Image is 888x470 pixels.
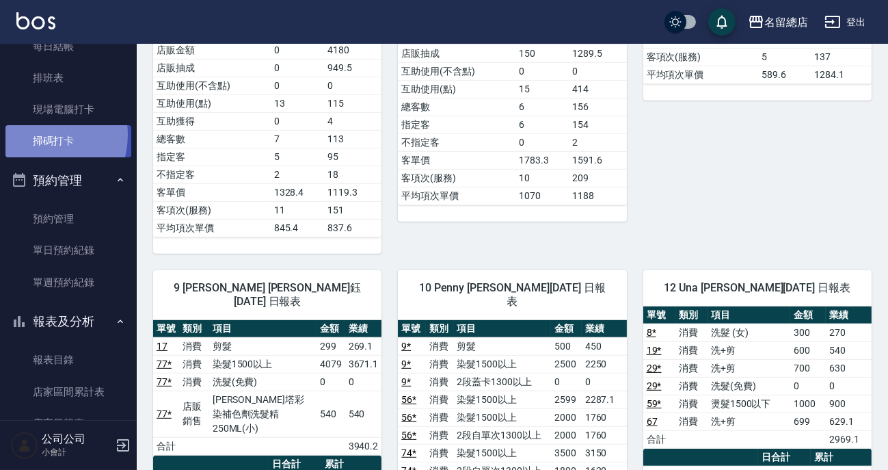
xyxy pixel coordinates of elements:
td: 156 [569,98,626,116]
td: 消費 [675,324,708,341]
a: 店家區間累計表 [5,376,131,408]
td: 845.4 [271,219,324,237]
th: 金額 [790,306,826,324]
a: 現場電腦打卡 [5,94,131,125]
td: 消費 [426,391,454,408]
td: 115 [324,94,381,112]
td: 客單價 [398,151,515,169]
td: 客項次(服務) [153,201,271,219]
img: Logo [16,12,55,29]
td: 0 [271,41,324,59]
span: 10 Penny [PERSON_NAME][DATE] 日報表 [414,281,610,309]
td: 染髮1500以上 [453,391,551,408]
td: 1188 [569,187,626,205]
td: 95 [324,148,381,166]
td: 6 [515,116,569,133]
td: 合計 [643,430,675,448]
th: 累計 [811,449,872,467]
td: 洗髮(免費) [708,377,790,395]
td: 1119.3 [324,183,381,201]
td: 消費 [426,444,454,462]
td: 0 [324,77,381,94]
a: 每日結帳 [5,31,131,62]
td: 染髮1500以上 [453,444,551,462]
td: 113 [324,130,381,148]
td: 2 [271,166,324,183]
td: 540 [317,391,345,437]
td: 5 [271,148,324,166]
h5: 公司公司 [42,432,111,446]
table: a dense table [643,306,872,449]
td: 客單價 [153,183,271,201]
button: 報表及分析 [5,304,131,339]
td: 消費 [179,355,209,373]
td: 消費 [675,395,708,413]
td: 互助使用(點) [398,80,515,98]
td: 店販抽成 [398,44,515,62]
td: 洗+剪 [708,341,790,359]
a: 單週預約紀錄 [5,267,131,298]
td: 3940.2 [345,437,382,455]
td: 總客數 [153,130,271,148]
td: 店販銷售 [179,391,209,437]
td: 4180 [324,41,381,59]
td: 合計 [153,437,179,455]
td: 0 [515,62,569,80]
td: 染髮1500以上 [453,408,551,426]
td: 平均項次單價 [153,219,271,237]
td: 1783.3 [515,151,569,169]
td: 0 [582,373,627,391]
button: save [708,8,736,36]
th: 類別 [426,320,454,338]
td: 589.6 [758,66,811,83]
td: 700 [790,359,826,377]
td: 染髮1500以上 [453,355,551,373]
td: 不指定客 [153,166,271,183]
th: 業績 [582,320,627,338]
td: 洗+剪 [708,359,790,377]
td: 消費 [675,359,708,377]
th: 日合計 [758,449,811,467]
td: 269.1 [345,337,382,355]
td: [PERSON_NAME]塔彩染補色劑洗髮精250ML(小) [209,391,317,437]
td: 消費 [179,337,209,355]
td: 699 [790,413,826,430]
table: a dense table [153,320,381,456]
td: 7 [271,130,324,148]
td: 299 [317,337,345,355]
td: 消費 [426,426,454,444]
td: 總客數 [398,98,515,116]
th: 金額 [317,320,345,338]
td: 2599 [551,391,582,408]
td: 450 [582,337,627,355]
a: 掃碼打卡 [5,125,131,157]
td: 10 [515,169,569,187]
td: 消費 [426,373,454,391]
img: Person [11,432,38,459]
button: 登出 [819,10,872,35]
td: 900 [826,395,872,413]
th: 項目 [708,306,790,324]
td: 949.5 [324,59,381,77]
td: 1591.6 [569,151,626,169]
td: 300 [790,324,826,341]
th: 類別 [179,320,209,338]
td: 互助使用(不含點) [398,62,515,80]
td: 3500 [551,444,582,462]
td: 1760 [582,408,627,426]
td: 互助使用(不含點) [153,77,271,94]
td: 洗髮 (女) [708,324,790,341]
td: 0 [515,133,569,151]
td: 剪髮 [453,337,551,355]
td: 消費 [426,337,454,355]
td: 2段蓋卡1300以上 [453,373,551,391]
td: 2 [569,133,626,151]
th: 項目 [209,320,317,338]
td: 0 [790,377,826,395]
a: 報表目錄 [5,344,131,376]
td: 2250 [582,355,627,373]
th: 單號 [153,320,179,338]
td: 消費 [675,377,708,395]
td: 店販金額 [153,41,271,59]
td: 414 [569,80,626,98]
